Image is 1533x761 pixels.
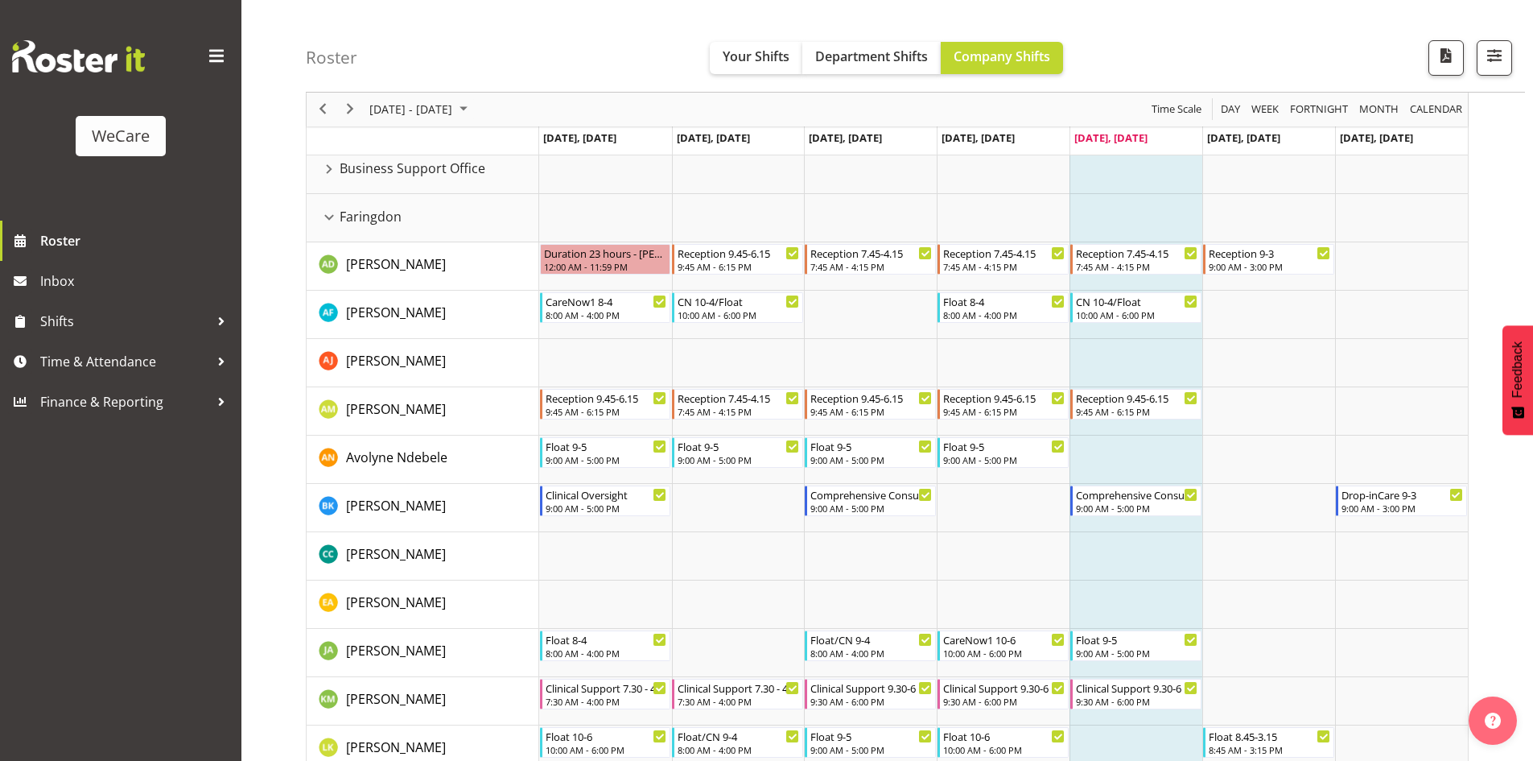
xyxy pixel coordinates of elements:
span: Finance & Reporting [40,390,209,414]
div: previous period [309,93,336,126]
span: Your Shifts [723,48,789,65]
div: Aleea Devenport"s event - Reception 7.45-4.15 Begin From Wednesday, September 17, 2025 at 7:45:00... [805,244,936,275]
div: 10:00 AM - 6:00 PM [546,743,667,756]
div: Kishendri Moodley"s event - Clinical Support 9.30-6 Begin From Friday, September 19, 2025 at 9:30... [1070,679,1201,709]
div: Jane Arps"s event - Float/CN 9-4 Begin From Wednesday, September 17, 2025 at 8:00:00 AM GMT+12:00... [805,631,936,661]
a: [PERSON_NAME] [346,496,446,515]
button: Fortnight [1288,100,1351,120]
span: [PERSON_NAME] [346,497,446,515]
div: WeCare [92,124,150,148]
button: Previous [312,100,334,120]
span: Roster [40,229,233,253]
div: Clinical Support 9.30-6 [810,680,932,696]
span: Month [1358,100,1400,120]
span: [PERSON_NAME] [346,690,446,708]
div: Kishendri Moodley"s event - Clinical Support 7.30 - 4 Begin From Monday, September 15, 2025 at 7:... [540,679,671,709]
td: Brian Ko resource [307,484,539,532]
td: Alex Ferguson resource [307,291,539,339]
button: Timeline Day [1218,100,1243,120]
div: 8:00 AM - 4:00 PM [943,308,1065,321]
button: Feedback - Show survey [1502,325,1533,435]
div: Float 9-5 [810,438,932,454]
div: Reception 9.45-6.15 [943,390,1065,406]
span: Week [1250,100,1280,120]
div: 9:00 AM - 3:00 PM [1341,502,1463,515]
div: Kishendri Moodley"s event - Clinical Support 7.30 - 4 Begin From Tuesday, September 16, 2025 at 7... [672,679,803,709]
td: Avolyne Ndebele resource [307,436,539,484]
span: Company Shifts [954,48,1050,65]
div: 7:45 AM - 4:15 PM [1076,260,1197,273]
div: Antonia Mao"s event - Reception 9.45-6.15 Begin From Friday, September 19, 2025 at 9:45:00 AM GMT... [1070,389,1201,420]
span: Shifts [40,309,209,333]
div: 9:45 AM - 6:15 PM [810,405,932,418]
div: Float 9-5 [1076,631,1197,647]
div: CareNow1 8-4 [546,293,667,309]
div: 10:00 AM - 6:00 PM [1076,308,1197,321]
span: Avolyne Ndebele [346,449,447,466]
span: [DATE], [DATE] [543,130,616,145]
div: Clinical Support 9.30-6 [943,680,1065,696]
div: 7:30 AM - 4:00 PM [546,695,667,708]
a: [PERSON_NAME] [346,738,446,757]
a: [PERSON_NAME] [346,303,446,322]
div: 12:00 AM - 11:59 PM [544,260,667,273]
div: 10:00 AM - 6:00 PM [943,647,1065,660]
span: [PERSON_NAME] [346,642,446,660]
button: Your Shifts [710,42,802,74]
div: 9:00 AM - 5:00 PM [810,502,932,515]
div: Kishendri Moodley"s event - Clinical Support 9.30-6 Begin From Thursday, September 18, 2025 at 9:... [938,679,1069,709]
div: 9:30 AM - 6:00 PM [810,695,932,708]
div: Reception 9.45-6.15 [546,390,667,406]
span: Feedback [1510,341,1525,398]
div: 9:00 AM - 5:00 PM [1076,647,1197,660]
div: Reception 7.45-4.15 [810,245,932,261]
div: Reception 9.45-6.15 [678,245,799,261]
a: [PERSON_NAME] [346,593,446,612]
span: Faringdon [340,207,402,226]
div: CN 10-4/Float [678,293,799,309]
div: Aleea Devenport"s event - Duration 23 hours - Aleea Devenport Begin From Monday, September 15, 20... [540,244,671,275]
div: 9:00 AM - 5:00 PM [1076,502,1197,515]
div: CareNow1 10-6 [943,631,1065,647]
button: September 2025 [367,100,475,120]
span: [DATE], [DATE] [677,130,750,145]
div: 7:30 AM - 4:00 PM [678,695,799,708]
div: Avolyne Ndebele"s event - Float 9-5 Begin From Thursday, September 18, 2025 at 9:00:00 AM GMT+12:... [938,437,1069,468]
div: Avolyne Ndebele"s event - Float 9-5 Begin From Monday, September 15, 2025 at 9:00:00 AM GMT+12:00... [540,437,671,468]
span: [DATE], [DATE] [809,130,882,145]
div: Liandy Kritzinger"s event - Float 9-5 Begin From Wednesday, September 17, 2025 at 9:00:00 AM GMT+... [805,727,936,758]
div: 9:00 AM - 3:00 PM [1209,260,1330,273]
span: [PERSON_NAME] [346,593,446,611]
span: [PERSON_NAME] [346,400,446,418]
div: Comprehensive Consult 9-5 [810,486,932,503]
div: 9:45 AM - 6:15 PM [678,260,799,273]
div: Reception 7.45-4.15 [678,390,799,406]
div: 10:00 AM - 6:00 PM [678,308,799,321]
div: Float 10-6 [943,728,1065,744]
span: Department Shifts [815,48,928,65]
td: Charlotte Courtney resource [307,532,539,581]
div: CN 10-4/Float [1076,293,1197,309]
span: [DATE], [DATE] [1340,130,1413,145]
div: Float/CN 9-4 [678,728,799,744]
button: Next [340,100,361,120]
div: Drop-inCare 9-3 [1341,486,1463,503]
div: Liandy Kritzinger"s event - Float/CN 9-4 Begin From Tuesday, September 16, 2025 at 8:00:00 AM GMT... [672,727,803,758]
span: [PERSON_NAME] [346,304,446,321]
div: 8:00 AM - 4:00 PM [546,308,667,321]
div: Antonia Mao"s event - Reception 9.45-6.15 Begin From Wednesday, September 17, 2025 at 9:45:00 AM ... [805,389,936,420]
div: Float 9-5 [546,438,667,454]
div: Aleea Devenport"s event - Reception 9-3 Begin From Saturday, September 20, 2025 at 9:00:00 AM GMT... [1203,244,1334,275]
div: Alex Ferguson"s event - CareNow1 8-4 Begin From Monday, September 15, 2025 at 8:00:00 AM GMT+12:0... [540,292,671,323]
div: Float/CN 9-4 [810,631,932,647]
div: 9:00 AM - 5:00 PM [810,743,932,756]
img: help-xxl-2.png [1485,713,1501,729]
div: Aleea Devenport"s event - Reception 7.45-4.15 Begin From Friday, September 19, 2025 at 7:45:00 AM... [1070,244,1201,275]
div: Float 9-5 [678,438,799,454]
div: Antonia Mao"s event - Reception 9.45-6.15 Begin From Monday, September 15, 2025 at 9:45:00 AM GMT... [540,389,671,420]
div: Antonia Mao"s event - Reception 9.45-6.15 Begin From Thursday, September 18, 2025 at 9:45:00 AM G... [938,389,1069,420]
div: Aleea Devenport"s event - Reception 9.45-6.15 Begin From Tuesday, September 16, 2025 at 9:45:00 A... [672,244,803,275]
div: Duration 23 hours - [PERSON_NAME] [544,245,667,261]
div: Jane Arps"s event - Float 8-4 Begin From Monday, September 15, 2025 at 8:00:00 AM GMT+12:00 Ends ... [540,631,671,661]
div: Float 9-5 [943,438,1065,454]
